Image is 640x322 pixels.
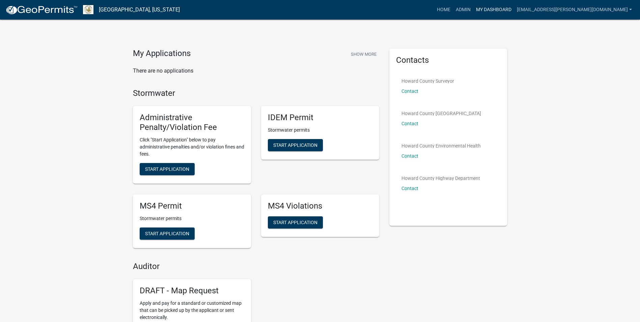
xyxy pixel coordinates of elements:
a: Contact [401,121,418,126]
button: Start Application [140,227,195,240]
img: Howard County, Indiana [83,5,93,14]
h5: MS4 Violations [268,201,372,211]
h5: Contacts [396,55,501,65]
h4: My Applications [133,49,191,59]
p: There are no applications [133,67,379,75]
span: Start Application [273,142,317,148]
a: Contact [401,153,418,159]
h4: Stormwater [133,88,379,98]
p: Stormwater permits [140,215,244,222]
a: [GEOGRAPHIC_DATA], [US_STATE] [99,4,180,16]
p: Howard County [GEOGRAPHIC_DATA] [401,111,481,116]
p: Howard County Highway Department [401,176,480,181]
button: Show More [348,49,379,60]
h4: Auditor [133,262,379,271]
button: Start Application [268,216,323,229]
span: Start Application [145,231,189,236]
span: Start Application [145,166,189,171]
p: Apply and pay for a standard or customized map that can be picked up by the applicant or sent ele... [140,300,244,321]
button: Start Application [140,163,195,175]
h5: DRAFT - Map Request [140,286,244,296]
p: Howard County Surveyor [401,79,454,83]
span: Start Application [273,219,317,225]
p: Stormwater permits [268,127,372,134]
h5: Administrative Penalty/Violation Fee [140,113,244,132]
a: Admin [453,3,473,16]
a: Contact [401,186,418,191]
h5: MS4 Permit [140,201,244,211]
button: Start Application [268,139,323,151]
a: Contact [401,88,418,94]
a: Home [434,3,453,16]
p: Click "Start Application" below to pay administrative penalties and/or violation fines and fees. [140,136,244,158]
p: Howard County Environmental Health [401,143,481,148]
h5: IDEM Permit [268,113,372,123]
a: [EMAIL_ADDRESS][PERSON_NAME][DOMAIN_NAME] [514,3,635,16]
a: My Dashboard [473,3,514,16]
